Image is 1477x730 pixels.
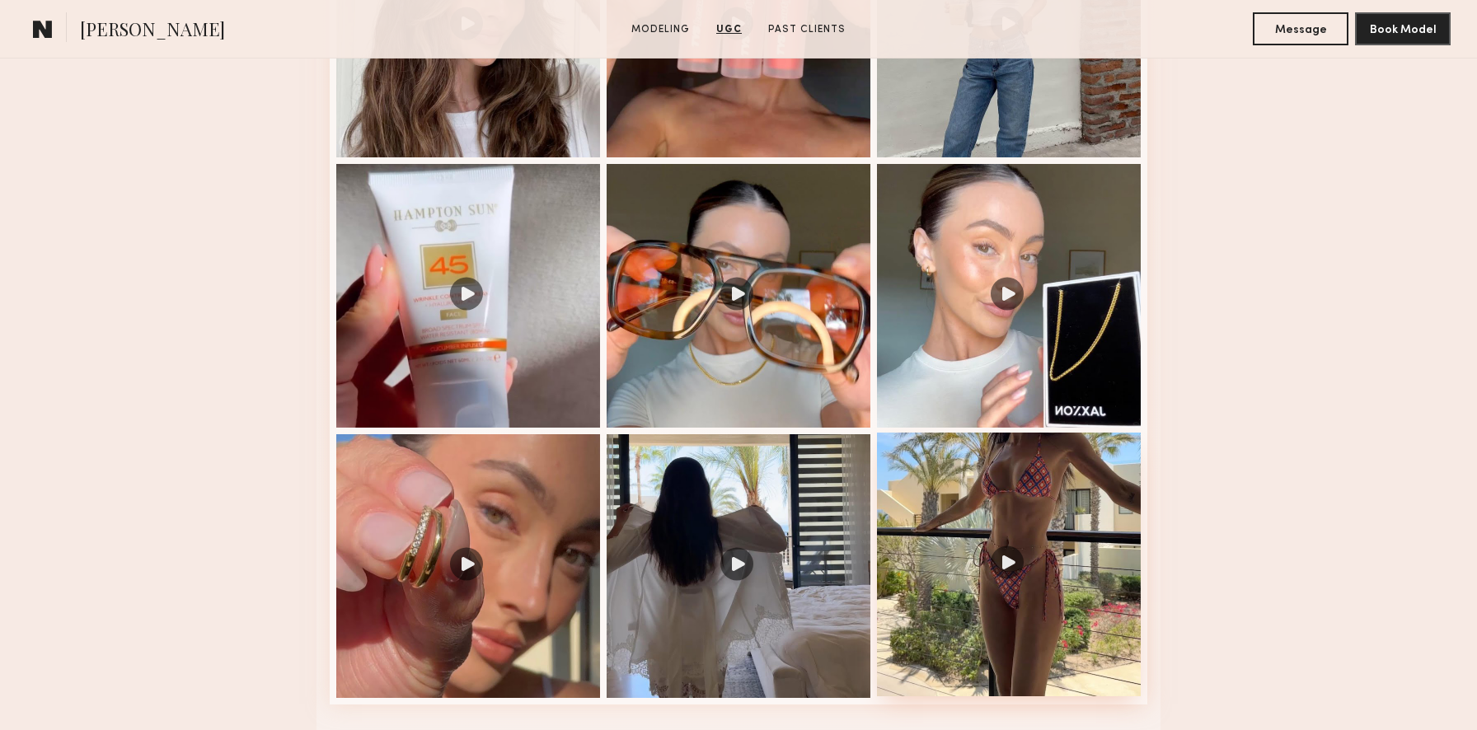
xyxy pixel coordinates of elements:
button: Book Model [1355,12,1451,45]
a: UGC [710,22,748,37]
span: [PERSON_NAME] [80,16,225,45]
a: Past Clients [762,22,852,37]
a: Modeling [625,22,696,37]
button: Message [1253,12,1348,45]
a: Book Model [1355,21,1451,35]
